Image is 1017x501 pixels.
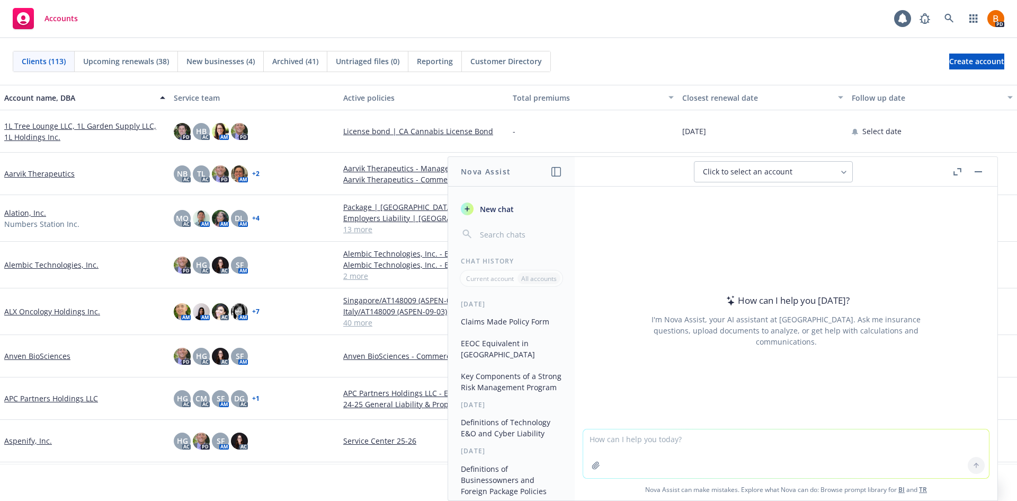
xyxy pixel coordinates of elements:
img: photo [212,257,229,274]
a: Anven BioSciences [4,350,70,362]
span: HG [177,393,188,404]
img: photo [174,348,191,365]
a: Search [939,8,960,29]
span: New chat [478,204,514,215]
a: 13 more [343,224,504,235]
div: Total premiums [513,92,662,103]
div: Closest renewal date [682,92,832,103]
a: 1L Tree Lounge LLC, 1L Garden Supply LLC, 1L Holdings Inc. [4,120,165,143]
a: Alembic Technologies, Inc. - E&O with Cyber [343,259,504,270]
span: Accounts [44,14,78,23]
span: Select date [862,126,902,137]
a: Accounts [8,4,82,33]
a: + 7 [252,309,260,315]
a: + 2 [252,171,260,177]
a: Aarvik Therapeutics - Management Liability [343,163,504,174]
a: 40 more [343,317,504,328]
div: [DATE] [448,446,575,455]
span: DG [234,393,245,404]
button: Follow up date [847,85,1017,110]
div: [DATE] [448,300,575,309]
h1: Nova Assist [461,166,511,177]
span: HB [196,126,207,137]
button: Click to select an account [694,161,853,182]
span: Upcoming renewals (38) [83,56,169,67]
span: DL [235,213,244,224]
img: photo [212,165,229,182]
button: Definitions of Technology E&O and Cyber Liability [457,414,566,442]
img: photo [212,303,229,320]
a: Aarvik Therapeutics - Commercial Package [343,174,504,185]
a: Aspenify, Inc. [4,435,52,446]
img: photo [212,348,229,365]
div: Active policies [343,92,504,103]
span: - [513,126,515,137]
span: [DATE] [682,126,706,137]
span: HG [196,259,207,270]
span: Numbers Station Inc. [4,218,79,230]
a: Package | [GEOGRAPHIC_DATA] [343,201,504,213]
div: Service team [174,92,335,103]
p: Current account [466,274,514,283]
a: Service Center 25-26 [343,435,504,446]
a: 24-25 General Liability & Property [343,399,504,410]
a: Switch app [963,8,984,29]
img: photo [174,257,191,274]
img: photo [212,210,229,227]
div: I'm Nova Assist, your AI assistant at [GEOGRAPHIC_DATA]. Ask me insurance questions, upload docum... [637,314,935,347]
span: Nova Assist can make mistakes. Explore what Nova can do: Browse prompt library for and [579,479,993,500]
a: 2 more [343,270,504,282]
span: SF [236,350,244,362]
span: Clients (113) [22,56,66,67]
img: photo [174,303,191,320]
span: HG [177,435,188,446]
span: TL [197,168,206,179]
button: Claims Made Policy Form [457,313,566,330]
span: SF [217,435,225,446]
button: EEOC Equivalent in [GEOGRAPHIC_DATA] [457,335,566,363]
div: [DATE] [448,400,575,409]
img: photo [231,165,248,182]
button: Service team [169,85,339,110]
a: Aarvik Therapeutics [4,168,75,179]
a: + 4 [252,215,260,222]
img: photo [193,210,210,227]
a: + 1 [252,395,260,402]
img: photo [231,433,248,450]
a: Create account [949,54,1004,69]
span: Create account [949,51,1004,72]
div: Follow up date [852,92,1001,103]
span: SF [236,259,244,270]
span: MQ [176,213,189,224]
div: Account name, DBA [4,92,154,103]
button: Active policies [339,85,508,110]
a: Employers Liability | [GEOGRAPHIC_DATA] EL [343,213,504,224]
p: All accounts [521,274,557,283]
a: License bond | CA Cannabis License Bond [343,126,504,137]
img: photo [231,303,248,320]
a: Alembic Technologies, Inc. - Excess Liability [343,248,504,259]
span: NB [177,168,188,179]
a: BI [898,485,905,494]
a: APC Partners Holdings LLC - Excess Liability [343,388,504,399]
img: photo [193,433,210,450]
button: Total premiums [508,85,678,110]
a: Anven BioSciences - Commercial Package [343,350,504,362]
button: Key Components of a Strong Risk Management Program [457,367,566,396]
button: Definitions of Businessowners and Foreign Package Policies [457,460,566,500]
img: photo [193,303,210,320]
img: photo [212,123,229,140]
span: Customer Directory [470,56,542,67]
a: Singapore/AT148009 (ASPEN-09-03) [343,295,504,306]
span: SF [217,393,225,404]
img: photo [987,10,1004,27]
a: Alembic Technologies, Inc. [4,259,99,270]
div: How can I help you [DATE]? [723,294,850,307]
input: Search chats [478,227,562,242]
img: photo [231,123,248,140]
div: Chat History [448,257,575,266]
button: Closest renewal date [678,85,847,110]
img: photo [174,123,191,140]
a: APC Partners Holdings LLC [4,393,98,404]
